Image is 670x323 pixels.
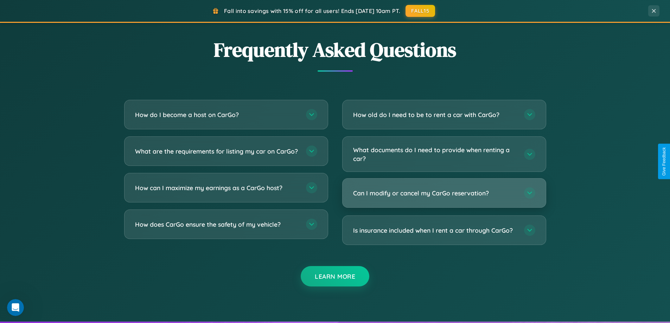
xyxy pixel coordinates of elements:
[224,7,400,14] span: Fall into savings with 15% off for all users! Ends [DATE] 10am PT.
[7,299,24,316] iframe: Intercom live chat
[353,189,517,198] h3: Can I modify or cancel my CarGo reservation?
[353,226,517,235] h3: Is insurance included when I rent a car through CarGo?
[662,147,666,176] div: Give Feedback
[353,146,517,163] h3: What documents do I need to provide when renting a car?
[301,266,369,286] button: Learn More
[135,147,299,156] h3: What are the requirements for listing my car on CarGo?
[124,36,546,63] h2: Frequently Asked Questions
[353,110,517,119] h3: How old do I need to be to rent a car with CarGo?
[135,183,299,192] h3: How can I maximize my earnings as a CarGo host?
[135,220,299,229] h3: How does CarGo ensure the safety of my vehicle?
[406,5,435,17] button: FALL15
[135,110,299,119] h3: How do I become a host on CarGo?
